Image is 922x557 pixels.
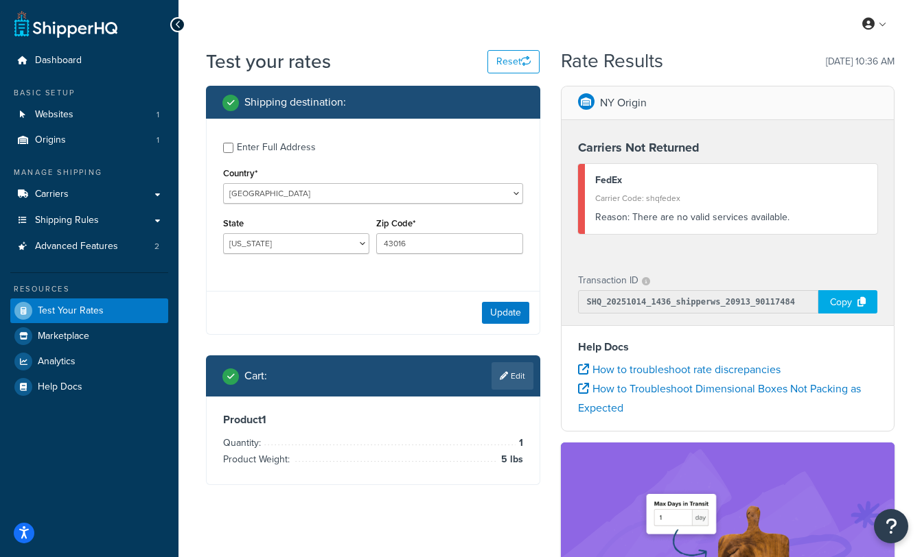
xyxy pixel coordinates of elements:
li: Origins [10,128,168,153]
a: Carriers [10,182,168,207]
span: 1 [157,134,159,146]
label: Zip Code* [376,218,415,228]
a: Analytics [10,349,168,374]
span: 1 [516,435,523,451]
a: Help Docs [10,375,168,399]
a: How to Troubleshoot Dimensional Boxes Not Packing as Expected [578,381,861,416]
h2: Rate Results [561,51,663,72]
div: Enter Full Address [237,138,316,157]
h2: Shipping destination : [244,96,346,108]
div: Basic Setup [10,87,168,99]
span: Carriers [35,189,69,200]
span: Test Your Rates [38,305,104,317]
a: Test Your Rates [10,298,168,323]
div: There are no valid services available. [595,208,868,227]
div: Resources [10,283,168,295]
label: Country* [223,168,257,178]
p: [DATE] 10:36 AM [826,52,895,71]
span: Quantity: [223,436,264,450]
span: Origins [35,134,66,146]
span: Dashboard [35,55,82,67]
span: Product Weight: [223,452,293,466]
span: Shipping Rules [35,215,99,226]
span: 2 [154,241,159,252]
input: Enter Full Address [223,143,233,153]
a: Advanced Features2 [10,234,168,259]
button: Reset [487,50,540,73]
span: Advanced Features [35,241,118,252]
a: Edit [492,362,533,390]
a: Dashboard [10,48,168,73]
li: Advanced Features [10,234,168,259]
button: Open Resource Center [874,509,908,543]
button: Update [482,302,529,324]
strong: Carriers Not Returned [578,139,700,156]
a: Shipping Rules [10,208,168,233]
p: NY Origin [600,93,647,112]
span: Reason: [595,210,630,224]
p: Transaction ID [578,271,638,290]
h3: Product 1 [223,413,523,427]
h4: Help Docs [578,339,878,355]
span: Analytics [38,356,76,368]
a: Marketplace [10,324,168,348]
div: Copy [818,290,877,313]
li: Websites [10,102,168,128]
span: Marketplace [38,331,89,342]
div: Carrier Code: shqfedex [595,189,868,208]
h1: Test your rates [206,48,331,75]
a: Websites1 [10,102,168,128]
label: State [223,218,244,228]
span: 5 lbs [498,451,523,468]
h2: Cart : [244,370,267,382]
span: 1 [157,109,159,121]
span: Help Docs [38,381,82,393]
a: How to troubleshoot rate discrepancies [578,362,781,377]
a: Origins1 [10,128,168,153]
div: Manage Shipping [10,167,168,178]
div: FedEx [595,171,868,190]
span: Websites [35,109,73,121]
